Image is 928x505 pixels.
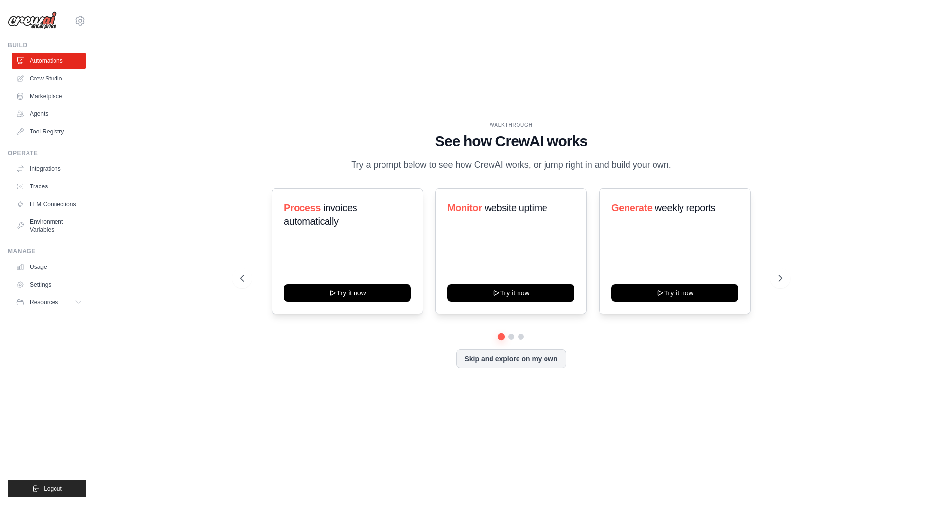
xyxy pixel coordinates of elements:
[240,121,782,129] div: WALKTHROUGH
[447,284,574,302] button: Try it now
[12,294,86,310] button: Resources
[12,161,86,177] a: Integrations
[12,88,86,104] a: Marketplace
[611,202,653,213] span: Generate
[456,349,566,368] button: Skip and explore on my own
[8,480,86,497] button: Logout
[447,202,482,213] span: Monitor
[284,202,357,227] span: invoices automatically
[284,202,321,213] span: Process
[44,485,62,493] span: Logout
[611,284,738,302] button: Try it now
[12,277,86,292] a: Settings
[655,202,715,213] span: weekly reports
[12,259,86,275] a: Usage
[12,179,86,194] a: Traces
[12,53,86,69] a: Automations
[8,41,86,49] div: Build
[8,247,86,255] div: Manage
[8,11,57,30] img: Logo
[284,284,411,302] button: Try it now
[240,133,782,150] h1: See how CrewAI works
[485,202,547,213] span: website uptime
[12,71,86,86] a: Crew Studio
[12,214,86,238] a: Environment Variables
[30,298,58,306] span: Resources
[346,158,676,172] p: Try a prompt below to see how CrewAI works, or jump right in and build your own.
[12,124,86,139] a: Tool Registry
[8,149,86,157] div: Operate
[12,106,86,122] a: Agents
[12,196,86,212] a: LLM Connections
